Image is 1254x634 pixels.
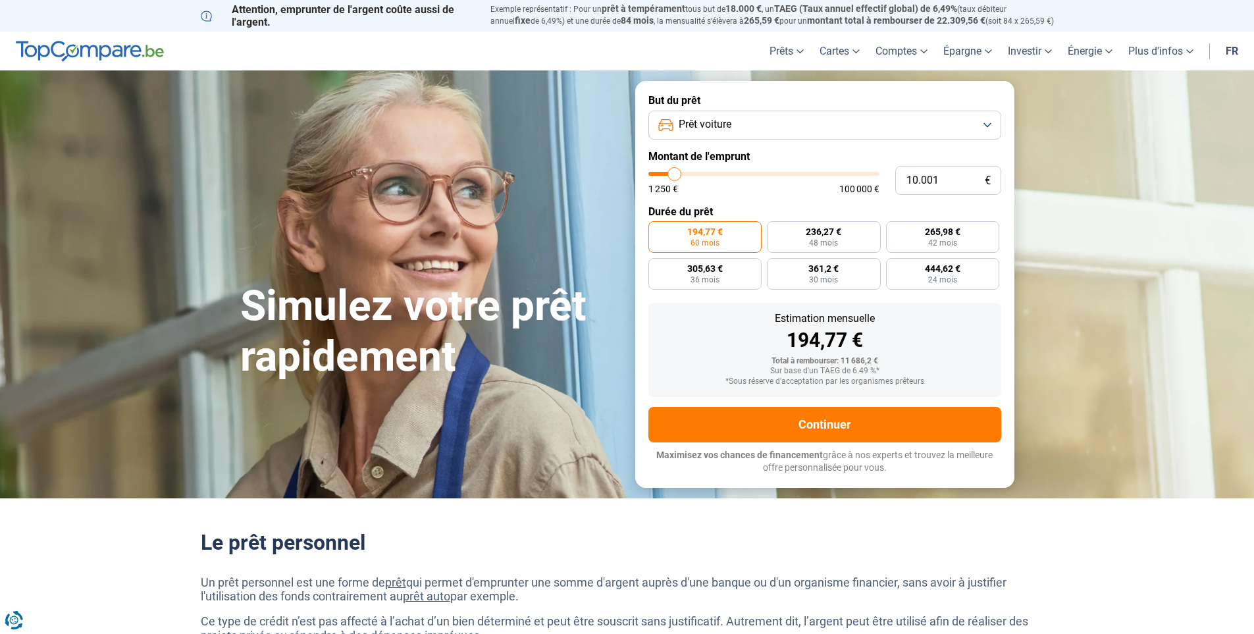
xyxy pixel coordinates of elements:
[839,184,879,194] span: 100 000 €
[985,175,991,186] span: €
[1120,32,1201,70] a: Plus d'infos
[201,575,1054,604] p: Un prêt personnel est une forme de qui permet d'emprunter une somme d'argent auprès d'une banque ...
[1060,32,1120,70] a: Énergie
[602,3,685,14] span: prêt à tempérament
[691,276,719,284] span: 36 mois
[621,15,654,26] span: 84 mois
[201,530,1054,555] h2: Le prêt personnel
[925,264,960,273] span: 444,62 €
[925,227,960,236] span: 265,98 €
[935,32,1000,70] a: Épargne
[403,589,450,603] a: prêt auto
[648,205,1001,218] label: Durée du prêt
[812,32,868,70] a: Cartes
[807,15,985,26] span: montant total à rembourser de 22.309,56 €
[687,227,723,236] span: 194,77 €
[648,184,678,194] span: 1 250 €
[679,117,731,132] span: Prêt voiture
[659,330,991,350] div: 194,77 €
[808,264,839,273] span: 361,2 €
[490,3,1054,27] p: Exemple représentatif : Pour un tous but de , un (taux débiteur annuel de 6,49%) et une durée de ...
[16,41,164,62] img: TopCompare
[809,239,838,247] span: 48 mois
[648,407,1001,442] button: Continuer
[648,150,1001,163] label: Montant de l'emprunt
[659,377,991,386] div: *Sous réserve d'acceptation par les organismes prêteurs
[762,32,812,70] a: Prêts
[656,450,823,460] span: Maximisez vos chances de financement
[806,227,841,236] span: 236,27 €
[744,15,779,26] span: 265,59 €
[240,281,619,383] h1: Simulez votre prêt rapidement
[648,94,1001,107] label: But du prêt
[928,239,957,247] span: 42 mois
[659,357,991,366] div: Total à rembourser: 11 686,2 €
[809,276,838,284] span: 30 mois
[691,239,719,247] span: 60 mois
[659,313,991,324] div: Estimation mensuelle
[1000,32,1060,70] a: Investir
[515,15,531,26] span: fixe
[1218,32,1246,70] a: fr
[725,3,762,14] span: 18.000 €
[648,449,1001,475] p: grâce à nos experts et trouvez la meilleure offre personnalisée pour vous.
[385,575,406,589] a: prêt
[648,111,1001,140] button: Prêt voiture
[201,3,475,28] p: Attention, emprunter de l'argent coûte aussi de l'argent.
[868,32,935,70] a: Comptes
[687,264,723,273] span: 305,63 €
[659,367,991,376] div: Sur base d'un TAEG de 6.49 %*
[928,276,957,284] span: 24 mois
[774,3,957,14] span: TAEG (Taux annuel effectif global) de 6,49%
